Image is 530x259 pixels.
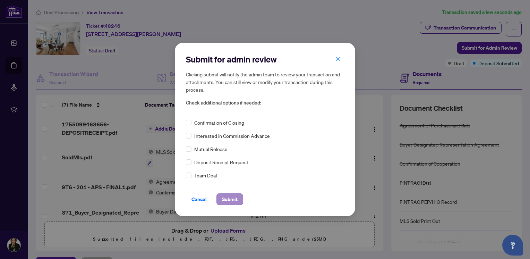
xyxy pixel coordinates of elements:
span: close [335,57,340,61]
h2: Submit for admin review [186,54,344,65]
span: Team Deal [194,172,217,179]
span: Submit [222,194,238,205]
span: Confirmation of Closing [194,119,244,126]
button: Submit [216,193,243,205]
span: Interested in Commission Advance [194,132,270,140]
span: Deposit Receipt Request [194,158,248,166]
button: Cancel [186,193,212,205]
button: Open asap [502,235,523,256]
span: Mutual Release [194,145,228,153]
span: Cancel [191,194,207,205]
span: Check additional options if needed: [186,99,344,107]
h5: Clicking submit will notify the admin team to review your transaction and attachments. You can st... [186,70,344,93]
